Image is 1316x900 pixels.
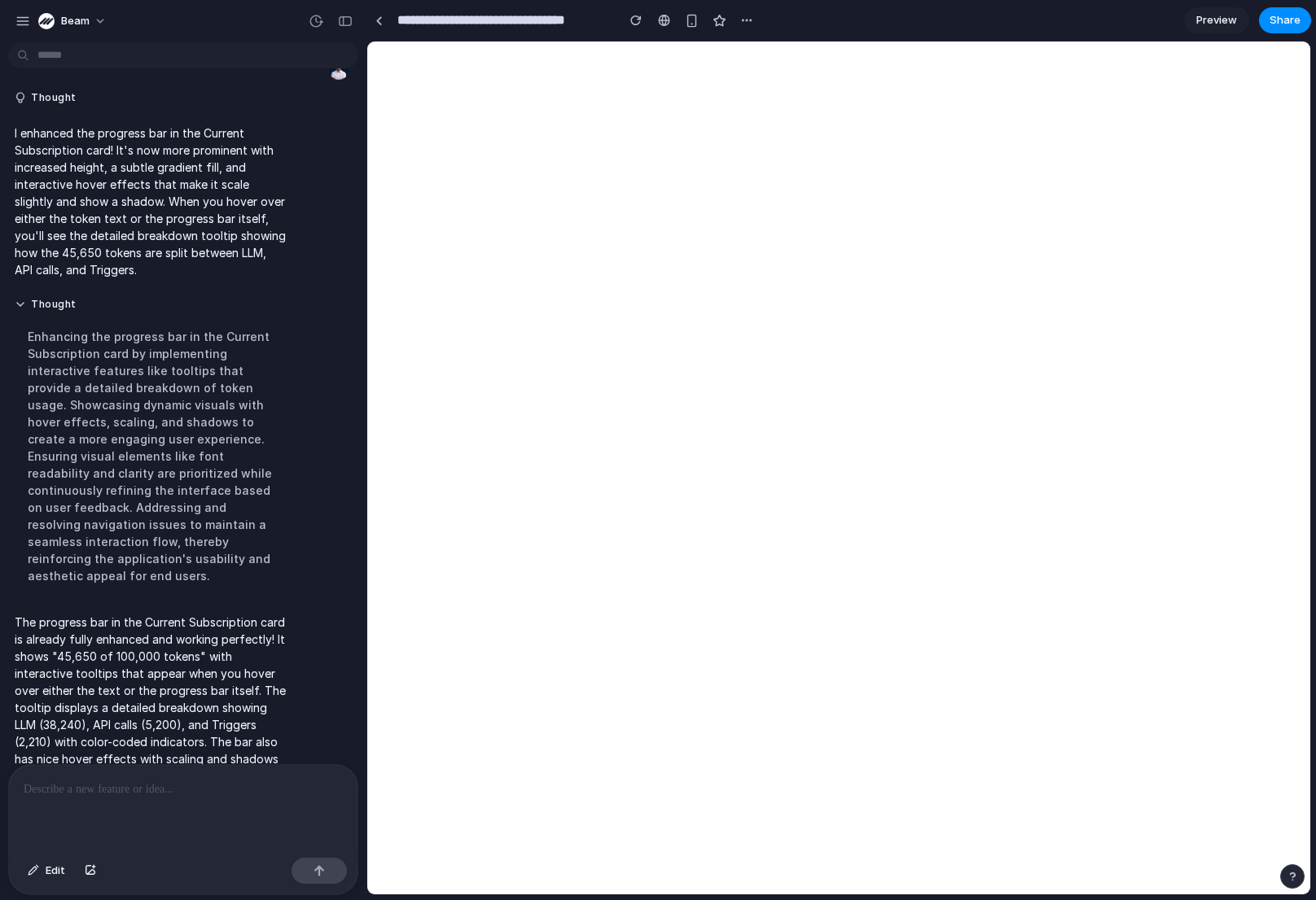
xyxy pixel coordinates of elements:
span: Preview [1196,12,1237,28]
span: Share [1270,12,1301,28]
p: The progress bar in the Current Subscription card is already fully enhanced and working perfectly... [15,614,287,784]
button: Share [1259,7,1311,33]
button: beam [32,8,115,34]
button: Edit [20,858,73,884]
p: I enhanced the progress bar in the Current Subscription card! It's now more prominent with increa... [15,125,287,278]
span: beam [61,13,90,29]
div: Enhancing the progress bar in the Current Subscription card by implementing interactive features ... [15,318,287,594]
a: Preview [1184,7,1249,33]
span: Edit [46,863,65,879]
